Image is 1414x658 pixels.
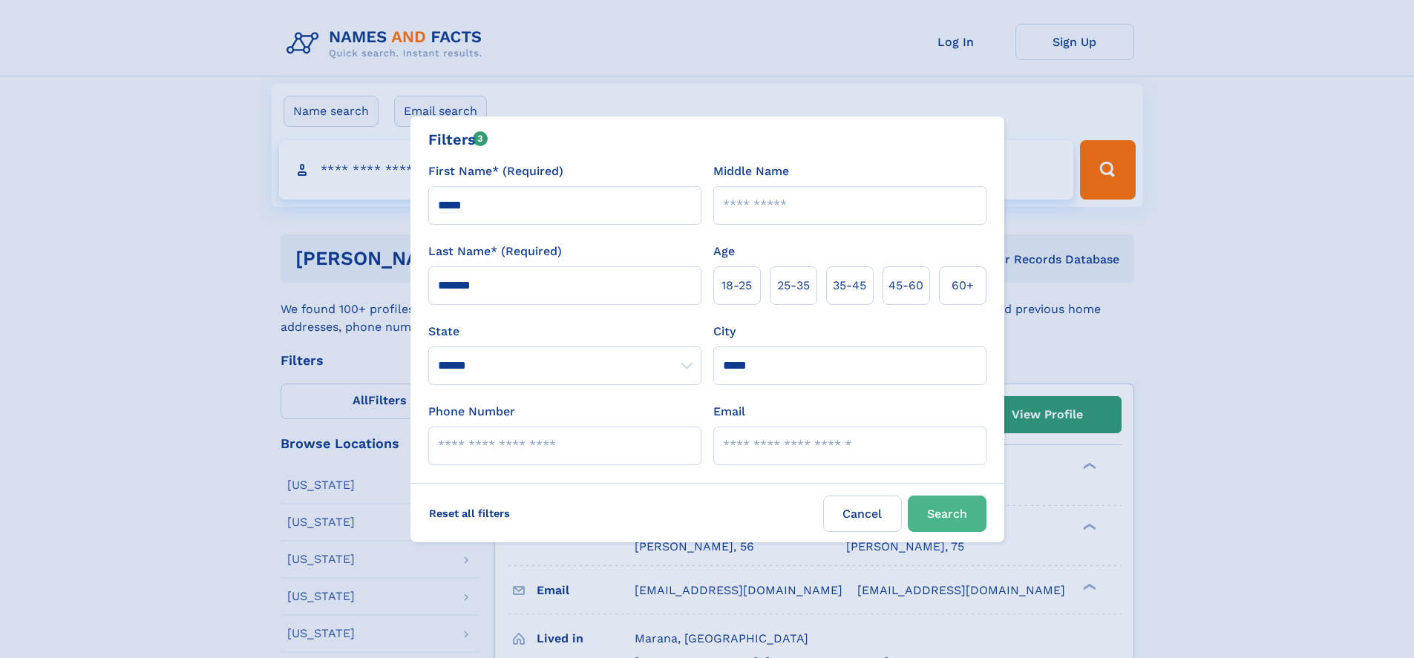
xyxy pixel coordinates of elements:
[428,323,701,340] label: State
[428,243,562,260] label: Last Name* (Required)
[721,277,752,295] span: 18‑25
[823,496,902,532] label: Cancel
[713,243,735,260] label: Age
[908,496,986,532] button: Search
[713,323,736,340] label: City
[952,277,974,295] span: 60+
[833,277,866,295] span: 35‑45
[419,496,520,531] label: Reset all filters
[777,277,810,295] span: 25‑35
[713,403,745,421] label: Email
[713,162,789,180] label: Middle Name
[428,162,563,180] label: First Name* (Required)
[428,403,515,421] label: Phone Number
[888,277,923,295] span: 45‑60
[428,128,488,151] div: Filters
